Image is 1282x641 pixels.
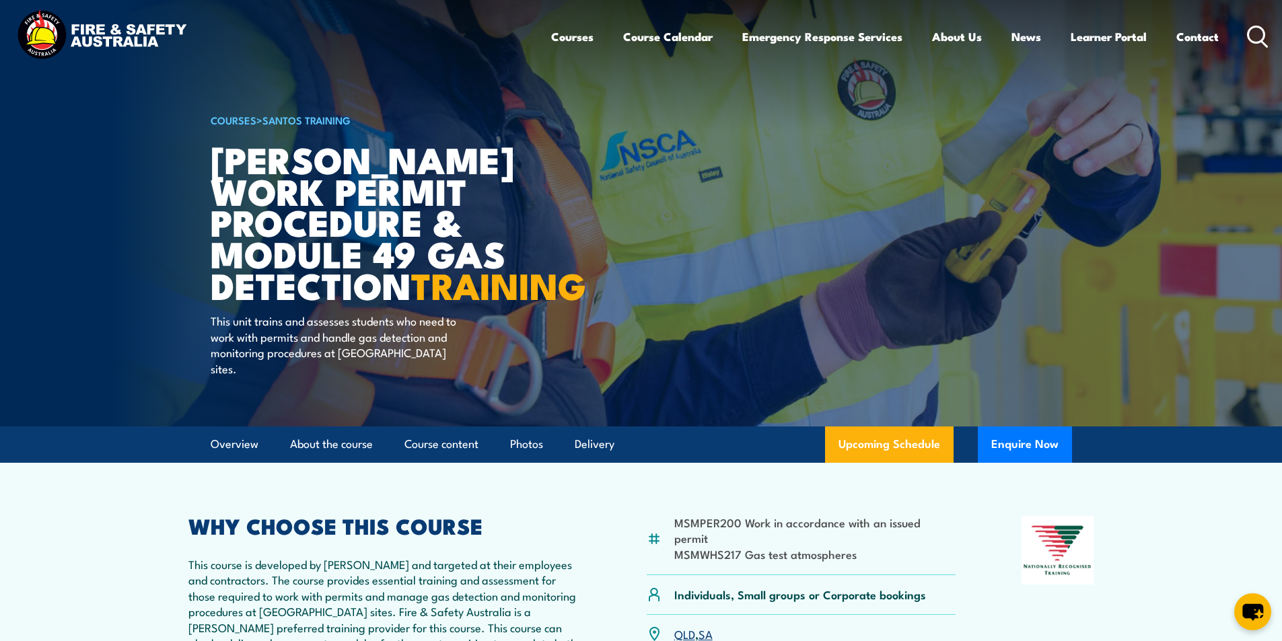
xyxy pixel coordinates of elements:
[211,112,543,128] h6: >
[1234,593,1271,630] button: chat-button
[211,112,256,127] a: COURSES
[575,426,614,462] a: Delivery
[1022,516,1094,585] img: Nationally Recognised Training logo.
[510,426,543,462] a: Photos
[1176,19,1219,54] a: Contact
[411,256,586,312] strong: TRAINING
[404,426,478,462] a: Course content
[1011,19,1041,54] a: News
[742,19,902,54] a: Emergency Response Services
[188,516,581,535] h2: WHY CHOOSE THIS COURSE
[623,19,713,54] a: Course Calendar
[211,313,456,376] p: This unit trains and assesses students who need to work with permits and handle gas detection and...
[978,426,1072,463] button: Enquire Now
[211,426,258,462] a: Overview
[932,19,982,54] a: About Us
[262,112,351,127] a: Santos Training
[211,143,543,301] h1: [PERSON_NAME] Work Permit Procedure & Module 49 Gas Detection
[551,19,594,54] a: Courses
[825,426,954,463] a: Upcoming Schedule
[290,426,373,462] a: About the course
[674,546,956,562] li: MSMWHS217 Gas test atmospheres
[674,515,956,546] li: MSMPER200 Work in accordance with an issued permit
[1071,19,1147,54] a: Learner Portal
[674,587,926,602] p: Individuals, Small groups or Corporate bookings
